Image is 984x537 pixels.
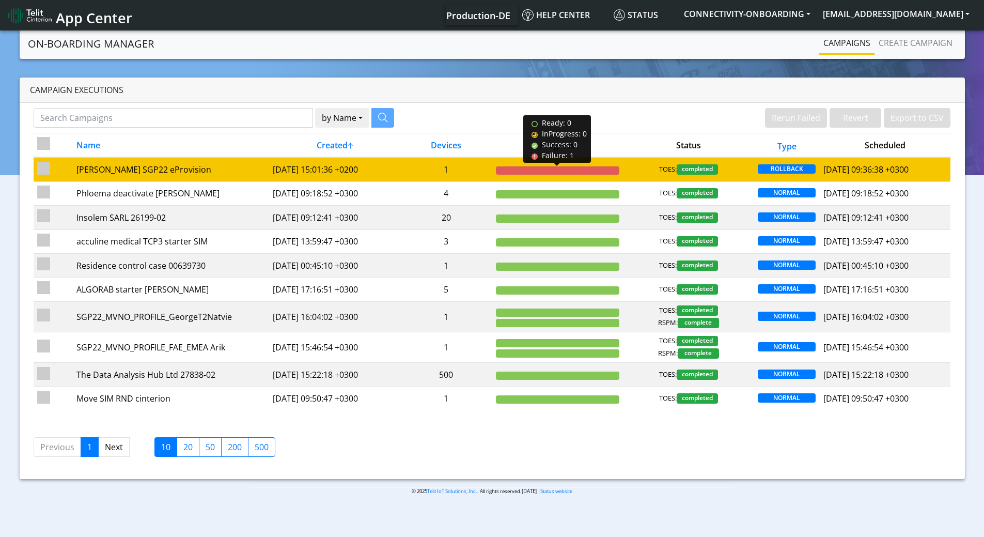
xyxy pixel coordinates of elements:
a: Telit IoT Solutions, Inc. [427,488,477,495]
th: Created [269,133,400,158]
td: 4 [400,181,492,205]
label: 50 [199,437,222,457]
td: 1 [400,332,492,363]
div: [PERSON_NAME] SGP22 eProvision [76,163,265,176]
th: Type [754,133,820,158]
span: completed [677,336,718,346]
td: [DATE] 16:04:02 +0300 [269,301,400,332]
span: NORMAL [758,393,816,403]
span: [DATE] 15:22:18 +0300 [823,369,909,380]
img: knowledge.svg [522,9,534,21]
span: completed [677,370,718,380]
a: Status website [540,488,572,495]
span: Ready: 0 [527,117,571,128]
label: 500 [248,437,275,457]
td: 1 [400,387,492,410]
td: 5 [400,278,492,301]
button: Revert [830,108,881,128]
div: Residence control case 00639730 [76,259,265,272]
label: 10 [154,437,177,457]
div: The Data Analysis Hub Ltd 27838-02 [76,369,265,381]
span: complete [678,348,719,359]
span: [DATE] 09:18:52 +0300 [823,188,909,199]
span: [DATE] 17:16:51 +0300 [823,284,909,295]
span: TOES: [659,212,677,223]
span: Production-DE [446,9,510,22]
td: 1 [400,157,492,181]
button: by Name [315,108,369,128]
span: completed [677,188,718,198]
button: Export to CSV [884,108,950,128]
span: NORMAL [758,212,816,222]
span: TOES: [659,336,677,346]
span: Success: 0 [527,139,577,150]
span: ROLLBACK [758,164,816,174]
img: Ready [532,121,538,127]
span: TOES: [659,305,677,316]
span: Help center [522,9,590,21]
a: Campaigns [819,33,874,53]
span: NORMAL [758,312,816,321]
img: Failure [532,154,538,160]
p: © 2025 . All rights reserved.[DATE] | [254,487,730,495]
td: [DATE] 09:18:52 +0300 [269,181,400,205]
span: NORMAL [758,342,816,351]
div: Phloema deactivate [PERSON_NAME] [76,187,265,200]
div: SGP22_MVNO_PROFILE_GeorgeT2Natvie [76,311,265,323]
td: [DATE] 13:59:47 +0300 [269,229,400,253]
td: [DATE] 17:16:51 +0300 [269,278,400,301]
span: [DATE] 09:50:47 +0300 [823,393,909,404]
span: TOES: [659,393,677,404]
img: In progress [532,132,538,138]
span: completed [677,305,718,316]
td: 20 [400,206,492,229]
span: TOES: [659,164,677,175]
img: status.svg [614,9,625,21]
td: [DATE] 09:12:41 +0300 [269,206,400,229]
td: 500 [400,363,492,387]
th: Progress [492,133,623,158]
span: NORMAL [758,370,816,379]
a: Status [610,5,678,25]
span: [DATE] 09:36:38 +0300 [823,164,909,175]
span: [DATE] 13:59:47 +0300 [823,236,909,247]
span: complete [678,318,719,328]
td: [DATE] 09:50:47 +0300 [269,387,400,410]
div: SGP22_MVNO_PROFILE_FAE_EMEA Arik [76,341,265,354]
div: Move SIM RND cinterion [76,392,265,405]
td: 3 [400,229,492,253]
span: TOES: [659,188,677,198]
div: Campaign Executions [20,78,965,103]
td: [DATE] 15:22:18 +0300 [269,363,400,387]
img: Success [532,143,538,149]
span: TOES: [659,260,677,271]
span: NORMAL [758,236,816,246]
td: [DATE] 15:01:36 +0200 [269,157,400,181]
span: [DATE] 09:12:41 +0300 [823,212,909,223]
a: Your current platform instance [446,5,510,25]
th: Scheduled [820,133,951,158]
th: Devices [400,133,492,158]
a: Help center [518,5,610,25]
span: InProgress: 0 [527,128,587,139]
label: 20 [177,437,199,457]
td: [DATE] 00:45:10 +0300 [269,253,400,277]
span: RSPM: [658,348,678,359]
div: ALGORAB starter [PERSON_NAME] [76,283,265,296]
a: On-Boarding Manager [28,34,154,54]
div: Insolem SARL 26199-02 [76,211,265,224]
button: [EMAIL_ADDRESS][DOMAIN_NAME] [817,5,976,23]
label: 200 [221,437,248,457]
a: 1 [81,437,99,457]
span: RSPM: [658,318,678,328]
input: Search Campaigns [34,108,313,128]
span: Failure: 1 [527,150,574,161]
span: [DATE] 00:45:10 +0300 [823,260,909,271]
span: App Center [56,8,132,27]
td: 1 [400,301,492,332]
span: NORMAL [758,260,816,270]
td: 1 [400,253,492,277]
a: Create campaign [874,33,957,53]
a: Next [98,437,130,457]
th: Name [73,133,269,158]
